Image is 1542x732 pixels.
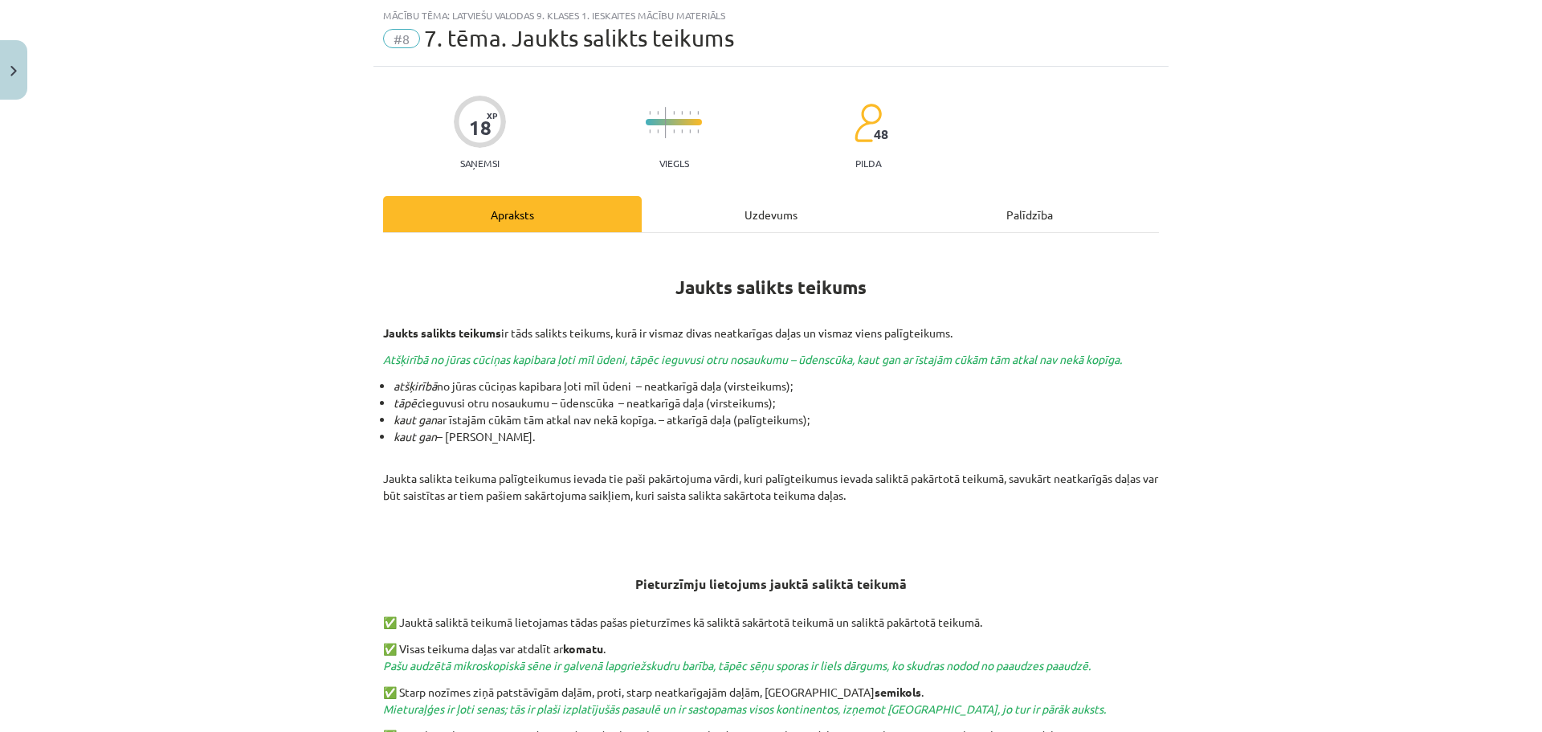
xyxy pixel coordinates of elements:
img: icon-short-line-57e1e144782c952c97e751825c79c345078a6d821885a25fce030b3d8c18986b.svg [681,129,683,133]
p: pilda [855,157,881,169]
em: kaut gan [394,429,437,444]
em: Pašu audzētā mikroskopiskā sēne ir galvenā lapgriežskudru barība, tāpēc sēņu sporas ir liels dārg... [383,658,1091,673]
div: Apraksts [383,196,642,232]
li: ieguvusi otru nosaukumu – ūdenscūka – neatkarīgā daļa (virsteikums); [394,395,1159,411]
img: icon-short-line-57e1e144782c952c97e751825c79c345078a6d821885a25fce030b3d8c18986b.svg [657,111,659,115]
p: Viegls [659,157,689,169]
img: icon-short-line-57e1e144782c952c97e751825c79c345078a6d821885a25fce030b3d8c18986b.svg [697,111,699,115]
li: no jūras cūciņas kapibara ļoti mīl ūdeni – neatkarīgā daļa (virsteikums); [394,378,1159,395]
img: students-c634bb4e5e11cddfef0936a35e636f08e4e9abd3cc4e673bd6f9a4125e45ecb1.svg [854,103,882,143]
img: icon-short-line-57e1e144782c952c97e751825c79c345078a6d821885a25fce030b3d8c18986b.svg [689,111,691,115]
em: atšķirībā [394,378,437,393]
div: Mācību tēma: Latviešu valodas 9. klases 1. ieskaites mācību materiāls [383,10,1159,21]
div: Uzdevums [642,196,900,232]
img: icon-close-lesson-0947bae3869378f0d4975bcd49f059093ad1ed9edebbc8119c70593378902aed.svg [10,66,17,76]
p: Saņemsi [454,157,506,169]
span: #8 [383,29,420,48]
p: ✅ Visas teikuma daļas var atdalīt ar . [383,640,1159,674]
strong: komatu [563,641,603,656]
strong: Pieturzīmju lietojums jauktā saliktā teikumā [635,575,907,592]
img: icon-short-line-57e1e144782c952c97e751825c79c345078a6d821885a25fce030b3d8c18986b.svg [649,129,651,133]
em: tāpēc [394,395,422,410]
em: Mieturaļģes ir ļoti senas; tās ir plaši izplatījušās pasaulē un ir sastopamas visos kontinentos, ... [383,701,1106,716]
li: – [PERSON_NAME]. [394,428,1159,445]
strong: Jaukts salikts teikums [383,325,501,340]
img: icon-long-line-d9ea69661e0d244f92f715978eff75569469978d946b2353a9bb055b3ed8787d.svg [665,107,667,138]
img: icon-short-line-57e1e144782c952c97e751825c79c345078a6d821885a25fce030b3d8c18986b.svg [689,129,691,133]
p: ir tāds salikts teikums, kurā ir vismaz divas neatkarīgas daļas un vismaz viens palīgteikums. [383,325,1159,341]
img: icon-short-line-57e1e144782c952c97e751825c79c345078a6d821885a25fce030b3d8c18986b.svg [657,129,659,133]
span: 48 [874,127,888,141]
img: icon-short-line-57e1e144782c952c97e751825c79c345078a6d821885a25fce030b3d8c18986b.svg [681,111,683,115]
b: Jaukts salikts teikums [675,276,867,299]
em: kaut gan [394,412,437,427]
img: icon-short-line-57e1e144782c952c97e751825c79c345078a6d821885a25fce030b3d8c18986b.svg [649,111,651,115]
img: icon-short-line-57e1e144782c952c97e751825c79c345078a6d821885a25fce030b3d8c18986b.svg [697,129,699,133]
em: Atšķirībā no jūras cūciņas kapibara ļoti mīl ūdeni, tāpēc ieguvusi otru nosaukumu – ūdenscūka, ka... [383,352,1122,366]
div: 18 [469,117,492,139]
li: ar īstajām cūkām tām atkal nav nekā kopīga. – atkarīgā daļa (palīgteikums); [394,411,1159,428]
span: XP [487,111,497,120]
p: ✅ Jauktā saliktā teikumā lietojamas tādas pašas pieturzīmes kā saliktā sakārtotā teikumā un salik... [383,614,1159,631]
strong: semikols [875,685,921,699]
p: Jaukta salikta teikuma palīgteikumus ievada tie paši pakārtojuma vārdi, kuri palīgteikumus ievada... [383,453,1159,554]
img: icon-short-line-57e1e144782c952c97e751825c79c345078a6d821885a25fce030b3d8c18986b.svg [673,111,675,115]
p: ✅ Starp nozīmes ziņā patstāvīgām daļām, proti, starp neatkarīgajām daļām, [GEOGRAPHIC_DATA] . [383,684,1159,718]
img: icon-short-line-57e1e144782c952c97e751825c79c345078a6d821885a25fce030b3d8c18986b.svg [673,129,675,133]
span: 7. tēma. Jaukts salikts teikums [424,25,734,51]
div: Palīdzība [900,196,1159,232]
